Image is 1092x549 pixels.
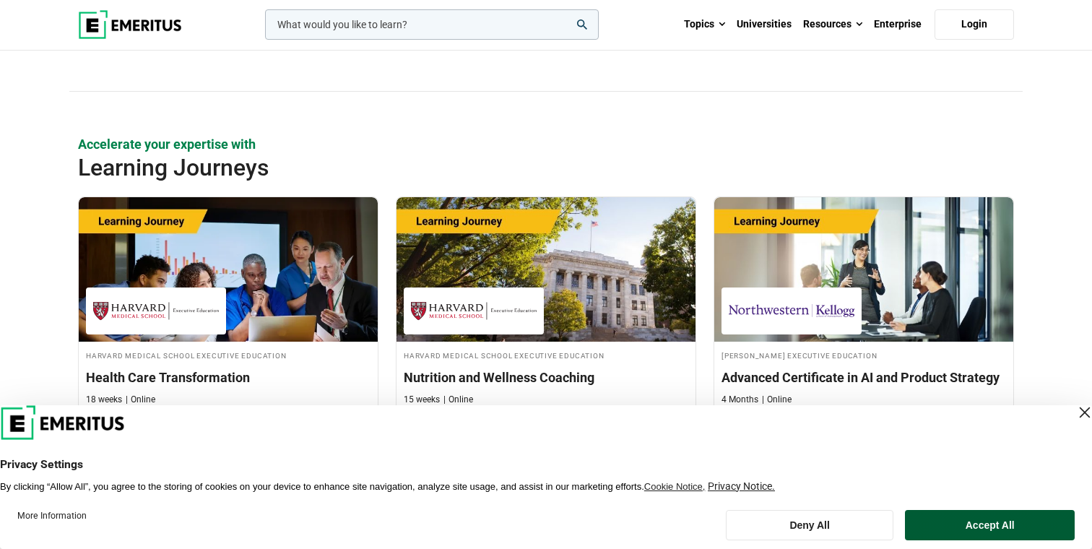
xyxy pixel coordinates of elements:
[78,135,1014,153] p: Accelerate your expertise with
[729,295,854,327] img: Kellogg Executive Education
[714,197,1013,342] img: Advanced Certificate in AI and Product Strategy | Online AI and Machine Learning Course
[411,295,537,327] img: Harvard Medical School Executive Education
[78,153,920,182] h2: Learning Journeys
[714,197,1013,433] a: AI and Machine Learning Course by Kellogg Executive Education - September 11, 2025 Kellogg Execut...
[126,394,155,406] p: Online
[721,394,758,406] p: 4 Months
[721,349,1006,361] h4: [PERSON_NAME] Executive Education
[79,197,378,342] img: Health Care Transformation | Online Healthcare Course
[79,197,378,433] a: Healthcare Course by Harvard Medical School Executive Education - October 9, 2025 Harvard Medical...
[762,394,792,406] p: Online
[86,394,122,406] p: 18 weeks
[935,9,1014,40] a: Login
[404,349,688,361] h4: Harvard Medical School Executive Education
[443,394,473,406] p: Online
[404,394,440,406] p: 15 weeks
[93,295,219,327] img: Harvard Medical School Executive Education
[721,368,1006,386] h3: Advanced Certificate in AI and Product Strategy
[265,9,599,40] input: woocommerce-product-search-field-0
[86,349,370,361] h4: Harvard Medical School Executive Education
[86,368,370,386] h3: Health Care Transformation
[396,197,695,433] a: Healthcare Course by Harvard Medical School Executive Education - September 11, 2025 Harvard Medi...
[404,368,688,386] h3: Nutrition and Wellness Coaching
[396,197,695,342] img: Nutrition and Wellness Coaching | Online Healthcare Course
